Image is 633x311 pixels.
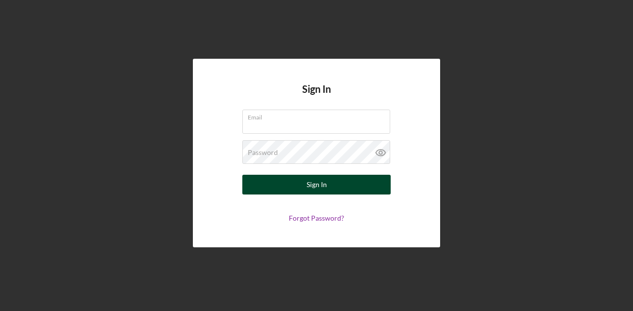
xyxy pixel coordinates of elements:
h4: Sign In [302,83,331,110]
a: Forgot Password? [289,214,344,222]
label: Email [248,110,390,121]
div: Sign In [307,175,327,194]
label: Password [248,149,278,156]
button: Sign In [242,175,391,194]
